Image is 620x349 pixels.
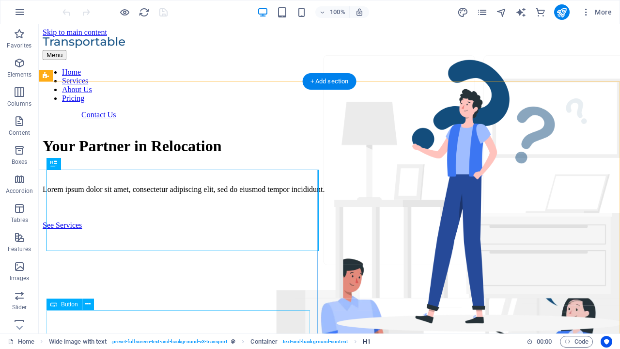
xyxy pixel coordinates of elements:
[477,7,488,18] i: Pages (Ctrl+Alt+S)
[10,274,30,282] p: Images
[496,7,507,18] i: Navigator
[231,339,235,344] i: This element is a customizable preset
[457,7,468,18] i: Design (Ctrl+Alt+Y)
[139,7,150,18] i: Reload page
[601,336,612,348] button: Usercentrics
[8,336,34,348] a: Click to cancel selection. Double-click to open Pages
[138,6,150,18] button: reload
[303,73,356,90] div: + Add section
[49,336,107,348] span: Click to select. Double-click to edit
[515,6,527,18] button: text_generator
[110,336,227,348] span: . preset-fullscreen-text-and-background-v3-transport
[537,336,552,348] span: 00 00
[8,245,31,253] p: Features
[4,4,68,12] a: Skip to main content
[363,336,371,348] span: Click to select. Double-click to edit
[477,6,488,18] button: pages
[581,7,612,17] span: More
[119,6,130,18] button: Click here to leave preview mode and continue editing
[11,216,28,224] p: Tables
[515,7,527,18] i: AI Writer
[7,71,32,79] p: Elements
[527,336,552,348] h6: Session time
[12,303,27,311] p: Slider
[355,8,364,16] i: On resize automatically adjust zoom level to fit chosen device.
[7,100,31,108] p: Columns
[49,336,371,348] nav: breadcrumb
[577,4,616,20] button: More
[6,187,33,195] p: Accordion
[556,7,567,18] i: Publish
[554,4,570,20] button: publish
[7,42,31,49] p: Favorites
[281,336,348,348] span: . text-and-background-content
[9,129,30,137] p: Content
[250,336,278,348] span: Click to select. Double-click to edit
[457,6,469,18] button: design
[535,6,546,18] button: commerce
[560,336,593,348] button: Code
[535,7,546,18] i: Commerce
[496,6,508,18] button: navigator
[543,338,545,345] span: :
[564,336,589,348] span: Code
[330,6,345,18] h6: 100%
[315,6,350,18] button: 100%
[12,158,28,166] p: Boxes
[61,301,78,307] span: Button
